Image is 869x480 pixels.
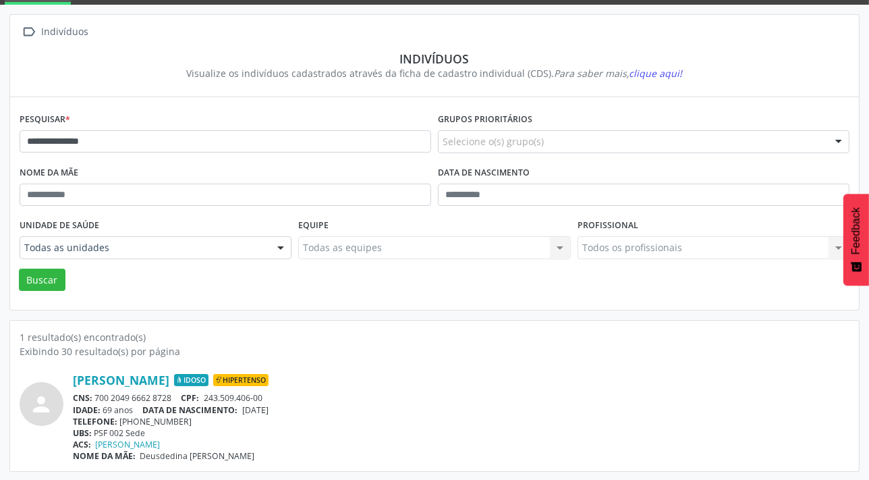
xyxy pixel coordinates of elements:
[73,439,91,450] span: ACS:
[96,439,161,450] a: [PERSON_NAME]
[73,427,92,439] span: UBS:
[143,404,238,416] span: DATA DE NASCIMENTO:
[298,215,329,236] label: Equipe
[73,450,136,462] span: NOME DA MÃE:
[73,427,849,439] div: PSF 002 Sede
[73,416,849,427] div: [PHONE_NUMBER]
[20,22,39,42] i: 
[213,374,269,386] span: Hipertenso
[20,163,78,184] label: Nome da mãe
[20,22,91,42] a:  Indivíduos
[39,22,91,42] div: Indivíduos
[438,109,532,130] label: Grupos prioritários
[24,241,264,255] span: Todas as unidades
[73,392,92,404] span: CNS:
[850,207,862,255] span: Feedback
[174,374,208,386] span: Idoso
[20,344,849,358] div: Exibindo 30 resultado(s) por página
[29,66,840,80] div: Visualize os indivíduos cadastrados através da ficha de cadastro individual (CDS).
[629,67,683,80] span: clique aqui!
[578,215,638,236] label: Profissional
[20,109,70,130] label: Pesquisar
[555,67,683,80] i: Para saber mais,
[140,450,255,462] span: Deusdedina [PERSON_NAME]
[73,404,101,416] span: IDADE:
[20,330,849,344] div: 1 resultado(s) encontrado(s)
[438,163,530,184] label: Data de nascimento
[73,404,849,416] div: 69 anos
[30,392,54,417] i: person
[443,134,544,149] span: Selecione o(s) grupo(s)
[19,269,65,292] button: Buscar
[73,373,169,388] a: [PERSON_NAME]
[29,51,840,66] div: Indivíduos
[204,392,262,404] span: 243.509.406-00
[242,404,269,416] span: [DATE]
[20,215,99,236] label: Unidade de saúde
[181,392,200,404] span: CPF:
[843,194,869,286] button: Feedback - Mostrar pesquisa
[73,392,849,404] div: 700 2049 6662 8728
[73,416,117,427] span: TELEFONE:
